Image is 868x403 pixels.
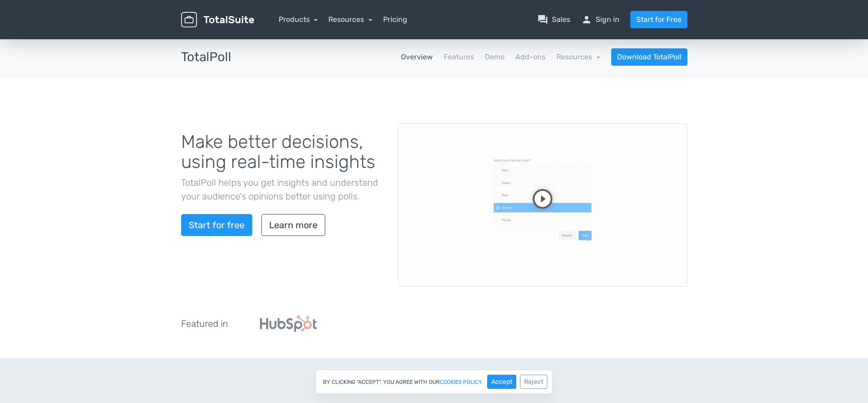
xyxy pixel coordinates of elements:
[581,14,619,25] a: personSign in
[181,214,252,236] a: Start for free
[316,370,552,394] div: By clicking "Accept", you agree with our .
[279,15,318,24] a: Products
[444,52,474,63] a: Features
[611,48,687,66] a: Download TotalPoll
[260,315,317,332] img: Hubspot
[383,14,407,25] a: Pricing
[485,52,504,63] a: Demo
[181,132,384,172] h1: Make better decisions, using real-time insights
[537,14,548,25] span: question_answer
[181,50,231,64] h3: TotalPoll
[181,176,384,203] p: TotalPoll helps you get insights and understand your audience's opinions better using polls.
[556,52,600,61] a: Resources
[581,14,592,25] span: person
[328,15,372,24] a: Resources
[181,319,228,329] h5: Featured in
[261,214,325,236] a: Learn more
[537,14,570,25] a: question_answerSales
[520,375,547,389] button: Reject
[487,375,516,389] button: Accept
[181,12,254,28] img: TotalSuite for WordPress
[401,52,433,63] a: Overview
[440,379,482,385] a: cookies policy
[630,11,687,28] a: Start for Free
[515,52,546,63] a: Add-ons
